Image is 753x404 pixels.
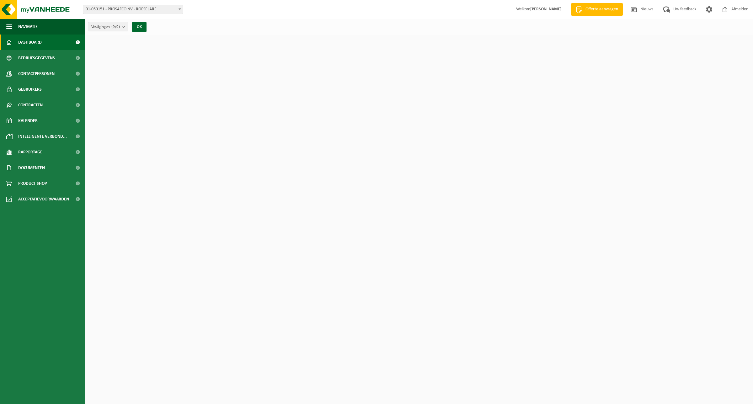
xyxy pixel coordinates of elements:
[18,113,38,129] span: Kalender
[18,160,45,176] span: Documenten
[88,22,128,31] button: Vestigingen(9/9)
[132,22,147,32] button: OK
[571,3,623,16] a: Offerte aanvragen
[18,129,67,144] span: Intelligente verbond...
[18,97,43,113] span: Contracten
[111,25,120,29] count: (9/9)
[91,22,120,32] span: Vestigingen
[18,19,38,35] span: Navigatie
[18,35,42,50] span: Dashboard
[18,82,42,97] span: Gebruikers
[83,5,183,14] span: 01-050151 - PROSAFCO NV - ROESELARE
[530,7,562,12] strong: [PERSON_NAME]
[18,144,42,160] span: Rapportage
[18,176,47,191] span: Product Shop
[18,50,55,66] span: Bedrijfsgegevens
[584,6,620,13] span: Offerte aanvragen
[18,191,69,207] span: Acceptatievoorwaarden
[18,66,55,82] span: Contactpersonen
